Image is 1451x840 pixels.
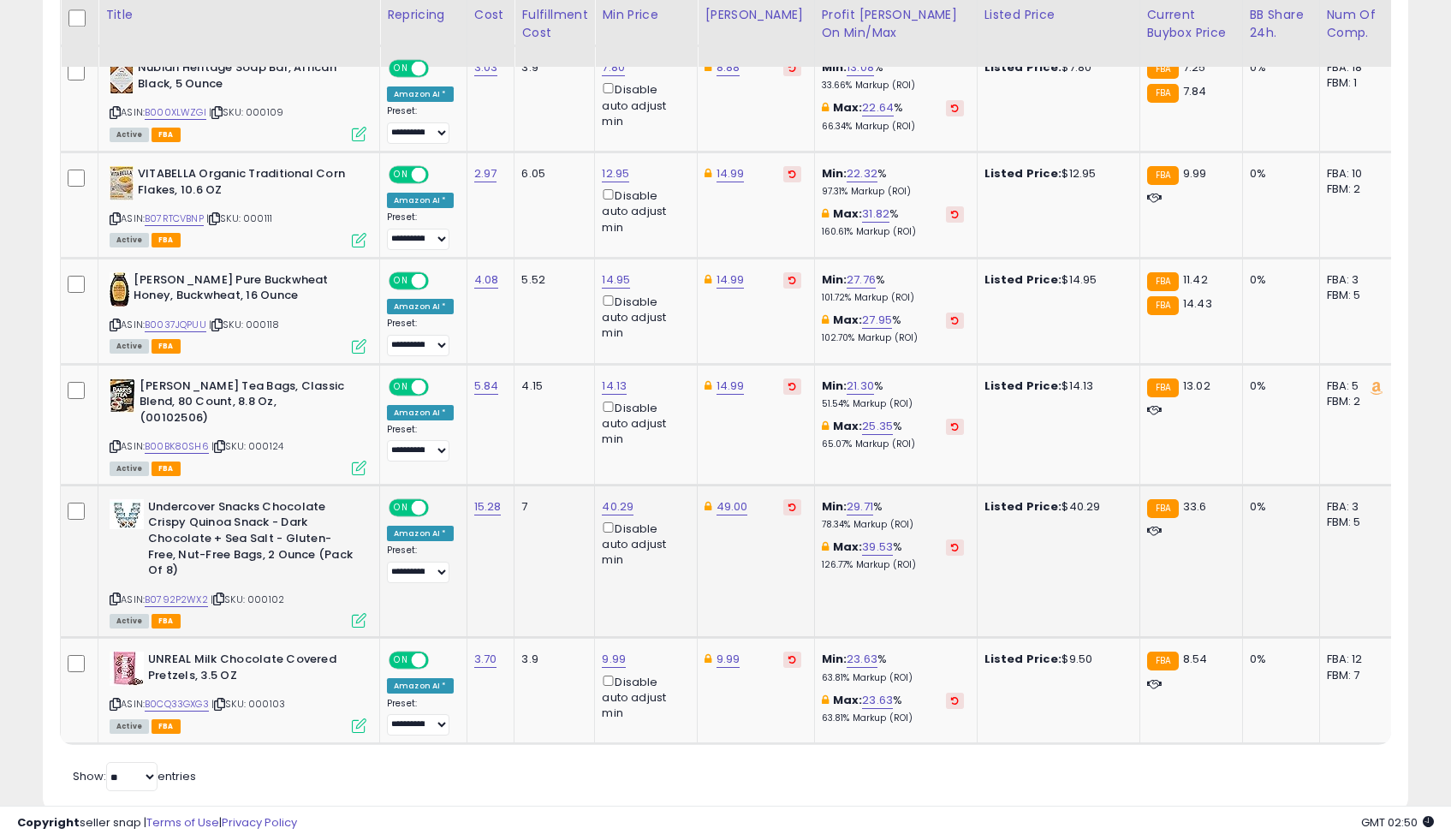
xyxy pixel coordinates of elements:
a: 7.80 [602,59,625,76]
span: 11.42 [1183,271,1208,288]
div: Cost [474,6,508,24]
a: B0037JQPUU [145,318,206,332]
div: Preset: [387,698,454,736]
div: Disable auto adjust min [602,519,684,569]
div: % [822,419,964,450]
b: Min: [822,651,847,667]
span: FBA [152,128,181,142]
b: Min: [822,271,847,288]
span: FBA [152,462,181,476]
div: FBM: 5 [1327,515,1383,530]
a: 2.97 [474,165,497,182]
b: UNREAL Milk Chocolate Covered Pretzels, 3.5 OZ [148,652,356,688]
span: OFF [426,273,454,288]
span: All listings currently available for purchase on Amazon [110,339,149,354]
b: Listed Price: [984,378,1062,394]
a: 49.00 [717,498,748,515]
b: Min: [822,378,847,394]
b: Max: [833,312,863,328]
a: 21.30 [847,378,874,395]
a: B0CQ33GXG3 [145,697,209,712]
span: | SKU: 000111 [206,211,272,225]
b: Max: [833,539,863,555]
div: Disable auto adjust min [602,292,684,342]
div: Preset: [387,424,454,462]
p: 65.07% Markup (ROI) [822,438,964,450]
b: Nubian Heritage Soap Bar, African Black, 5 Ounce [138,60,346,96]
div: Amazon AI * [387,678,454,694]
div: 0% [1250,166,1306,182]
a: 40.29 [602,498,633,515]
div: % [822,100,964,132]
p: 63.81% Markup (ROI) [822,712,964,724]
div: FBA: 10 [1327,166,1383,182]
a: 23.63 [847,651,877,668]
a: B0792P2WX2 [145,593,208,607]
div: Amazon AI * [387,86,454,102]
div: FBA: 5 [1327,378,1383,394]
div: FBM: 1 [1327,75,1383,91]
div: Preset: [387,211,454,250]
div: % [822,378,964,410]
img: 51bzUAp0fTL._SL40_.jpg [110,166,134,200]
div: 5.52 [521,272,581,288]
p: 33.66% Markup (ROI) [822,80,964,92]
a: Privacy Policy [222,814,297,831]
div: Title [105,6,372,24]
div: FBA: 3 [1327,499,1383,515]
span: | SKU: 000102 [211,593,284,606]
p: 102.70% Markup (ROI) [822,332,964,344]
span: OFF [426,653,454,668]
div: BB Share 24h. [1250,6,1312,42]
div: ASIN: [110,652,366,731]
img: 51Z9E5OCRZL._SL40_.jpg [110,60,134,94]
div: 3.9 [521,60,581,75]
a: 14.99 [717,165,745,182]
div: 0% [1250,378,1306,394]
div: Preset: [387,545,454,583]
b: Listed Price: [984,59,1062,75]
p: 66.34% Markup (ROI) [822,121,964,133]
p: 97.31% Markup (ROI) [822,186,964,198]
b: Listed Price: [984,271,1062,288]
div: % [822,499,964,531]
span: FBA [152,614,181,629]
span: ON [390,653,412,668]
span: ON [390,500,412,515]
div: Disable auto adjust min [602,186,684,235]
div: 0% [1250,499,1306,515]
div: ASIN: [110,166,366,246]
span: 8.54 [1183,651,1208,667]
span: | SKU: 000109 [209,105,283,119]
a: 31.82 [862,206,889,223]
span: All listings currently available for purchase on Amazon [110,128,149,142]
b: Max: [833,206,863,222]
a: 4.08 [474,271,499,289]
div: 0% [1250,652,1306,667]
div: 6.05 [521,166,581,182]
b: [PERSON_NAME] Tea Bags, Classic Blend, 80 Count, 8.8 Oz, (00102506) [140,378,348,431]
div: 3.9 [521,652,581,667]
b: [PERSON_NAME] Pure Buckwheat Honey, Buckwheat, 16 Ounce [134,272,342,308]
div: FBA: 3 [1327,272,1383,288]
b: Max: [833,99,863,116]
span: 7.25 [1183,59,1206,75]
a: Terms of Use [146,814,219,831]
div: Preset: [387,105,454,144]
span: ON [390,168,412,182]
a: 9.99 [602,651,626,668]
p: 126.77% Markup (ROI) [822,559,964,571]
img: 514elopvk5L._SL40_.jpg [110,378,135,413]
div: Listed Price [984,6,1133,24]
span: FBA [152,339,181,354]
b: Min: [822,59,847,75]
div: ASIN: [110,378,366,474]
a: 22.64 [862,99,894,116]
div: % [822,60,964,92]
div: Repricing [387,6,460,24]
a: 9.99 [717,651,740,668]
div: $12.95 [984,166,1127,182]
div: [PERSON_NAME] [705,6,806,24]
p: 78.34% Markup (ROI) [822,519,964,531]
span: 7.84 [1183,83,1207,99]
